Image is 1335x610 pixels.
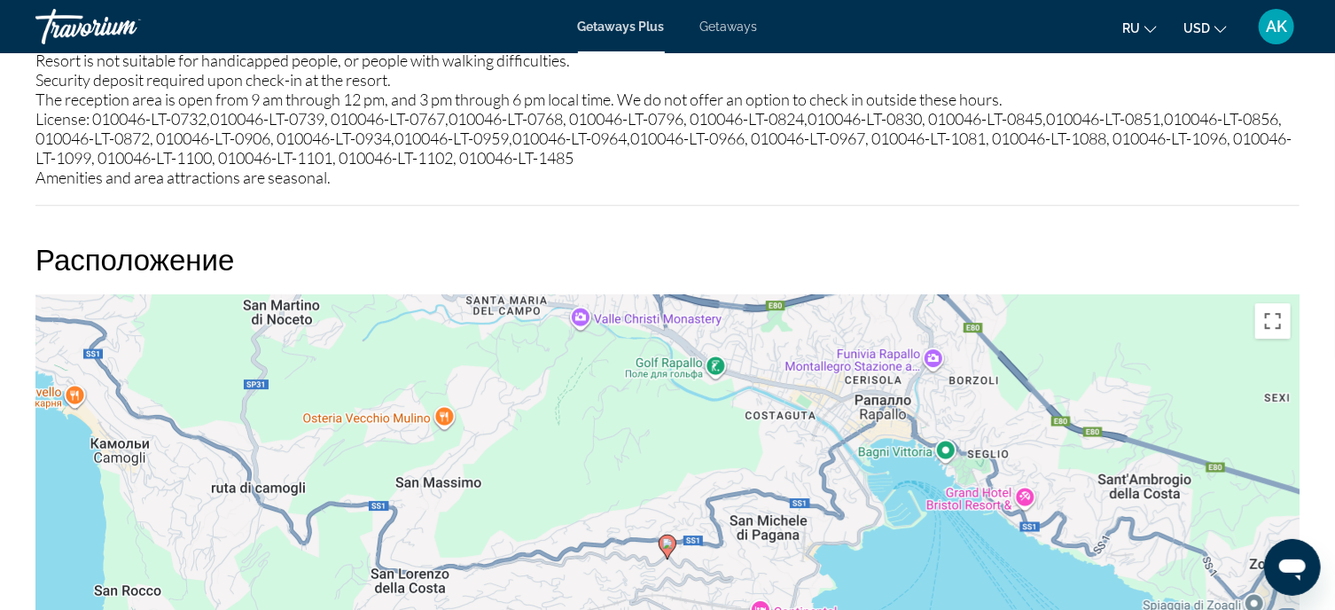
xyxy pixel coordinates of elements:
button: User Menu [1253,8,1300,45]
iframe: Кнопка запуска окна обмена сообщениями [1264,539,1321,596]
span: ru [1122,21,1140,35]
button: Change currency [1183,15,1227,41]
span: USD [1183,21,1210,35]
button: Change language [1122,15,1157,41]
button: Включить полноэкранный режим [1255,303,1291,339]
span: AK [1266,18,1287,35]
a: Getaways Plus [578,20,665,34]
h2: Расположение [35,241,1300,277]
a: Travorium [35,4,213,50]
a: Getaways [700,20,758,34]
